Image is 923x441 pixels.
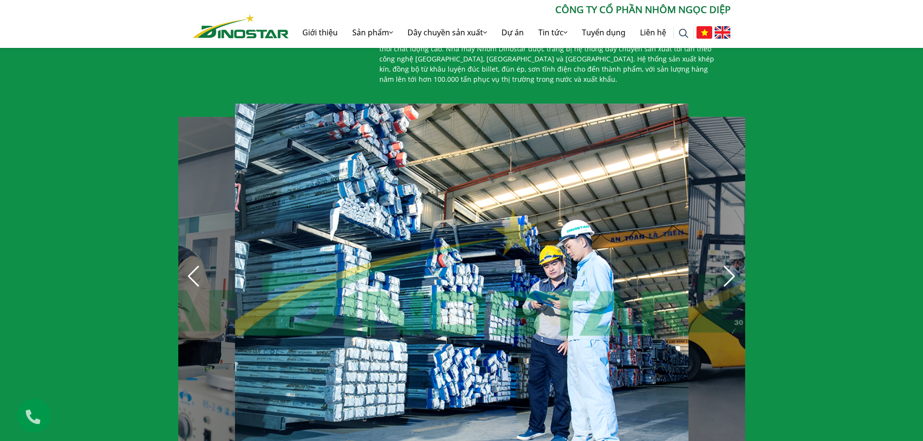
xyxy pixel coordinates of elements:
[719,266,740,287] div: Next slide
[679,29,688,38] img: search
[193,12,289,38] a: Nhôm Dinostar
[696,26,712,39] img: Tiếng Việt
[345,17,400,48] a: Sản phẩm
[295,17,345,48] a: Giới thiệu
[183,266,204,287] div: Previous slide
[494,17,531,48] a: Dự án
[289,2,731,17] p: CÔNG TY CỔ PHẦN NHÔM NGỌC DIỆP
[379,23,723,84] p: Công ty Cổ phần Nhôm Ngọc Diệp là một trong những công ty nhôm lớn nhất [GEOGRAPHIC_DATA], sở hữu...
[531,17,575,48] a: Tin tức
[193,14,289,38] img: Nhôm Dinostar
[575,17,633,48] a: Tuyển dụng
[400,17,494,48] a: Dây chuyền sản xuất
[633,17,673,48] a: Liên hệ
[715,26,731,39] img: English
